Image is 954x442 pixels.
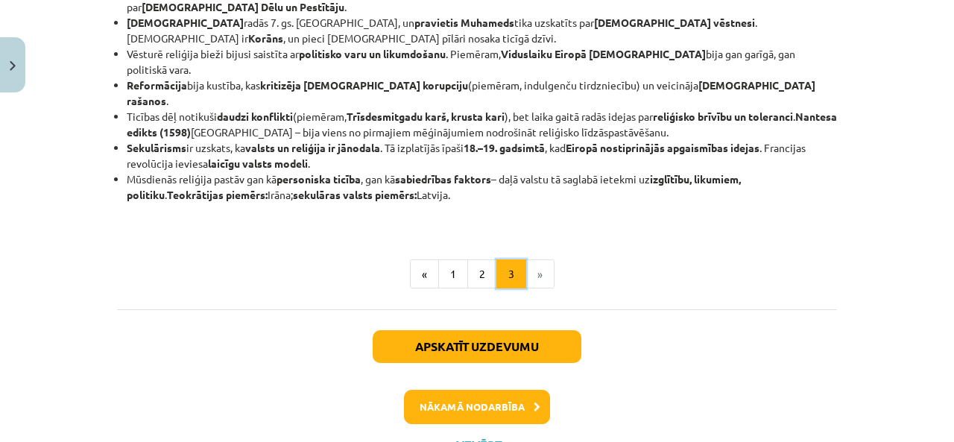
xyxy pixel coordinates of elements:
[127,171,837,203] li: Mūsdienās reliģija pastāv gan kā , gan kā – daļā valstu tā saglabā ietekmi uz . Irāna; Latvija.
[127,78,837,109] li: bija kustība, kas (piemēram, indulgenču tirdzniecību) un veicināja .
[127,46,837,78] li: Vēsturē reliģija bieži bijusi saistīta ar . Piemēram, bija gan garīgā, gan politiskā vara.
[277,172,361,186] b: personiska ticība
[167,188,268,201] b: Teokrātijas piemērs:
[404,390,550,424] button: Nākamā nodarbība
[260,78,468,92] b: kritizēja [DEMOGRAPHIC_DATA] korupciju
[127,78,815,107] b: [DEMOGRAPHIC_DATA] rašanos
[373,330,581,363] button: Apskatīt uzdevumu
[653,110,793,123] b: reliģisko brīvību un toleranci
[127,109,837,140] li: Ticības dēļ notikuši (piemēram, ), bet laika gaitā radās idejas par . [GEOGRAPHIC_DATA] – bija vi...
[395,172,491,186] b: sabiedrības faktors
[127,141,186,154] b: Sekulārisms
[10,61,16,71] img: icon-close-lesson-0947bae3869378f0d4975bcd49f059093ad1ed9edebbc8119c70593378902aed.svg
[438,259,468,289] button: 1
[496,259,526,289] button: 3
[467,259,497,289] button: 2
[299,47,446,60] b: politisko varu un likumdošanu
[127,78,187,92] b: Reformācija
[208,157,308,170] b: laicīgu valsts modeli
[127,140,837,171] li: ir uzskats, ka . Tā izplatījās īpaši , kad . Francijas revolūcija ieviesa .
[464,141,545,154] b: 18.–19. gadsimtā
[566,141,759,154] b: Eiropā nostiprinājās apgaismības idejas
[414,16,514,29] b: pravietis Muhameds
[127,172,741,201] b: izglītību, likumiem, politiku
[217,110,293,123] b: daudzi konflikti
[347,110,505,123] b: Trīsdesmitgadu karš, krusta kari
[293,188,417,201] b: sekulāras valsts piemērs:
[410,259,439,289] button: «
[127,15,837,46] li: radās 7. gs. [GEOGRAPHIC_DATA], un tika uzskatīts par . [DEMOGRAPHIC_DATA] ir , un pieci [DEMOGRA...
[501,47,706,60] b: Viduslaiku Eiropā [DEMOGRAPHIC_DATA]
[127,16,244,29] b: [DEMOGRAPHIC_DATA]
[245,141,380,154] b: valsts un reliģija ir jānodala
[594,16,755,29] b: [DEMOGRAPHIC_DATA] vēstnesi
[117,259,837,289] nav: Page navigation example
[248,31,283,45] b: Korāns
[127,110,837,139] b: Nantesa edikts (1598)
